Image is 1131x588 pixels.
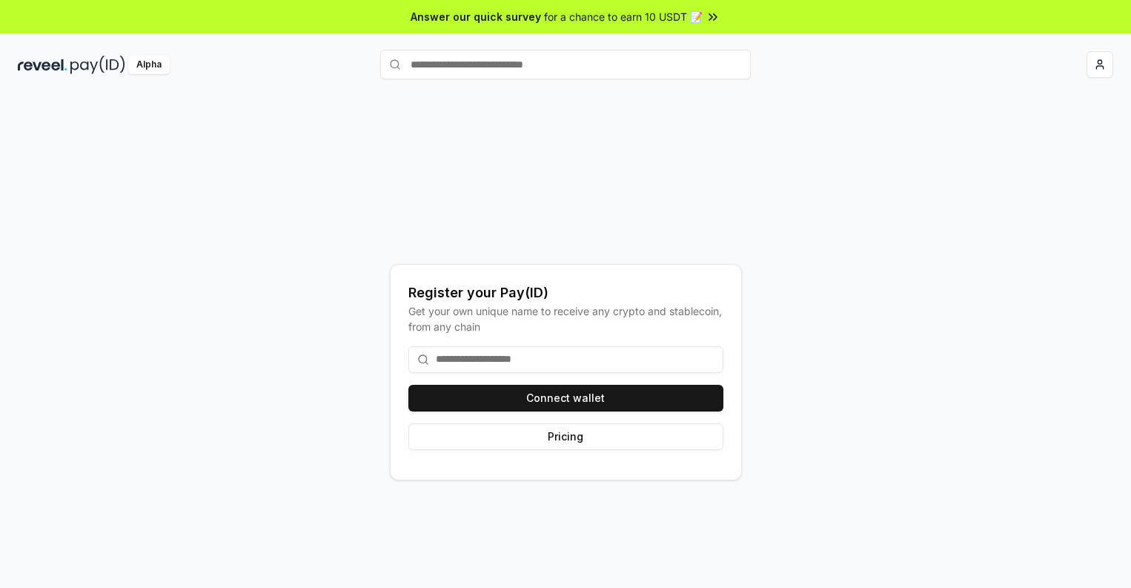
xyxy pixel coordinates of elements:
button: Pricing [408,423,723,450]
img: reveel_dark [18,56,67,74]
span: Answer our quick survey [411,9,541,24]
button: Connect wallet [408,385,723,412]
div: Get your own unique name to receive any crypto and stablecoin, from any chain [408,303,723,334]
img: pay_id [70,56,125,74]
div: Alpha [128,56,170,74]
span: for a chance to earn 10 USDT 📝 [544,9,703,24]
div: Register your Pay(ID) [408,283,723,303]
